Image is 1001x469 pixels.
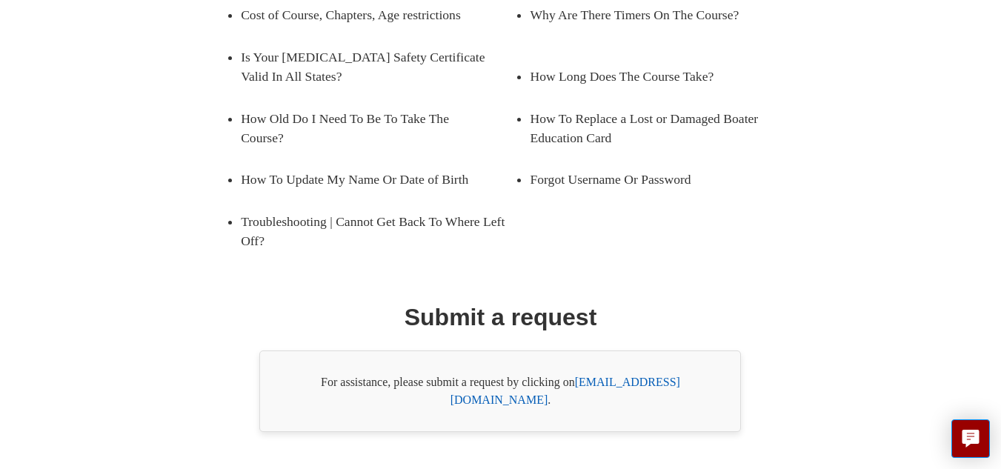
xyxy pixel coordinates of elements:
[241,98,493,159] a: How Old Do I Need To Be To Take The Course?
[530,56,782,97] a: How Long Does The Course Take?
[241,159,493,200] a: How To Update My Name Or Date of Birth
[241,36,515,98] a: Is Your [MEDICAL_DATA] Safety Certificate Valid In All States?
[530,98,804,159] a: How To Replace a Lost or Damaged Boater Education Card
[405,299,597,335] h1: Submit a request
[951,419,990,458] button: Live chat
[241,201,515,262] a: Troubleshooting | Cannot Get Back To Where Left Off?
[530,159,782,200] a: Forgot Username Or Password
[259,350,741,432] div: For assistance, please submit a request by clicking on .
